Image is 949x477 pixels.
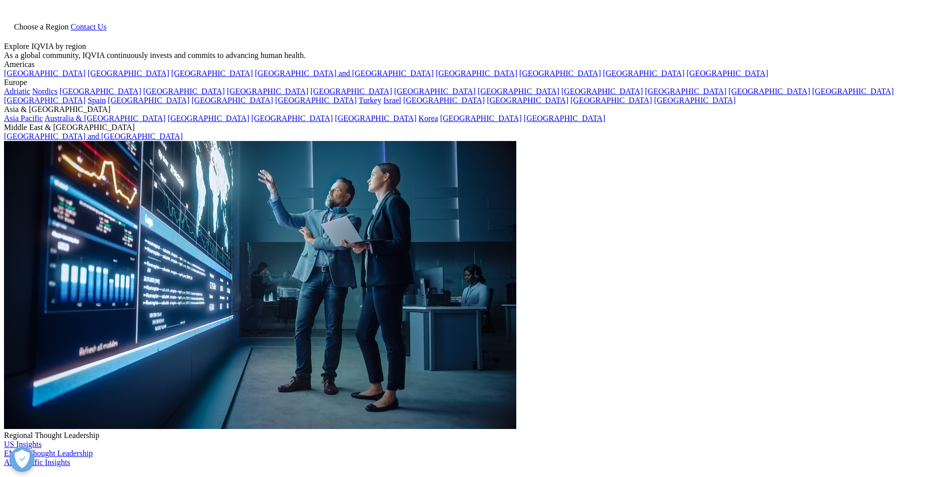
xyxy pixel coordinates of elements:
[728,87,810,95] a: [GEOGRAPHIC_DATA]
[255,69,433,77] a: [GEOGRAPHIC_DATA] and [GEOGRAPHIC_DATA]
[4,449,93,457] a: EMEA Thought Leadership
[14,22,69,31] span: Choose a Region
[570,96,652,104] a: [GEOGRAPHIC_DATA]
[335,114,416,122] a: [GEOGRAPHIC_DATA]
[4,69,86,77] a: [GEOGRAPHIC_DATA]
[311,87,392,95] a: [GEOGRAPHIC_DATA]
[487,96,568,104] a: [GEOGRAPHIC_DATA]
[171,69,253,77] a: [GEOGRAPHIC_DATA]
[4,42,945,51] div: Explore IQVIA by region
[88,69,169,77] a: [GEOGRAPHIC_DATA]
[524,114,605,122] a: [GEOGRAPHIC_DATA]
[4,60,945,69] div: Americas
[654,96,735,104] a: [GEOGRAPHIC_DATA]
[478,87,559,95] a: [GEOGRAPHIC_DATA]
[4,440,42,448] a: US Insights
[436,69,517,77] a: [GEOGRAPHIC_DATA]
[645,87,726,95] a: [GEOGRAPHIC_DATA]
[4,141,516,429] img: 2093_analyzing-data-using-big-screen-display-and-laptop.png
[394,87,476,95] a: [GEOGRAPHIC_DATA]
[519,69,601,77] a: [GEOGRAPHIC_DATA]
[4,132,183,140] a: [GEOGRAPHIC_DATA] and [GEOGRAPHIC_DATA]
[251,114,333,122] a: [GEOGRAPHIC_DATA]
[4,96,86,104] a: [GEOGRAPHIC_DATA]
[4,105,945,114] div: Asia & [GEOGRAPHIC_DATA]
[561,87,643,95] a: [GEOGRAPHIC_DATA]
[71,22,107,31] a: Contact Us
[143,87,225,95] a: [GEOGRAPHIC_DATA]
[88,96,106,104] a: Spain
[419,114,438,122] a: Korea
[383,96,401,104] a: Israel
[4,114,43,122] a: Asia Pacific
[32,87,58,95] a: Nordics
[4,123,945,132] div: Middle East & [GEOGRAPHIC_DATA]
[168,114,249,122] a: [GEOGRAPHIC_DATA]
[403,96,485,104] a: [GEOGRAPHIC_DATA]
[686,69,768,77] a: [GEOGRAPHIC_DATA]
[108,96,190,104] a: [GEOGRAPHIC_DATA]
[4,78,945,87] div: Europe
[812,87,893,95] a: [GEOGRAPHIC_DATA]
[4,87,30,95] a: Adriatic
[359,96,382,104] a: Turkey
[4,458,70,466] a: Asia Pacific Insights
[192,96,273,104] a: [GEOGRAPHIC_DATA]
[60,87,141,95] a: [GEOGRAPHIC_DATA]
[10,447,35,472] button: Open Preferences
[275,96,357,104] a: [GEOGRAPHIC_DATA]
[45,114,166,122] a: Australia & [GEOGRAPHIC_DATA]
[440,114,522,122] a: [GEOGRAPHIC_DATA]
[227,87,308,95] a: [GEOGRAPHIC_DATA]
[4,51,945,60] div: As a global community, IQVIA continuously invests and commits to advancing human health.
[4,431,945,440] div: Regional Thought Leadership
[603,69,684,77] a: [GEOGRAPHIC_DATA]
